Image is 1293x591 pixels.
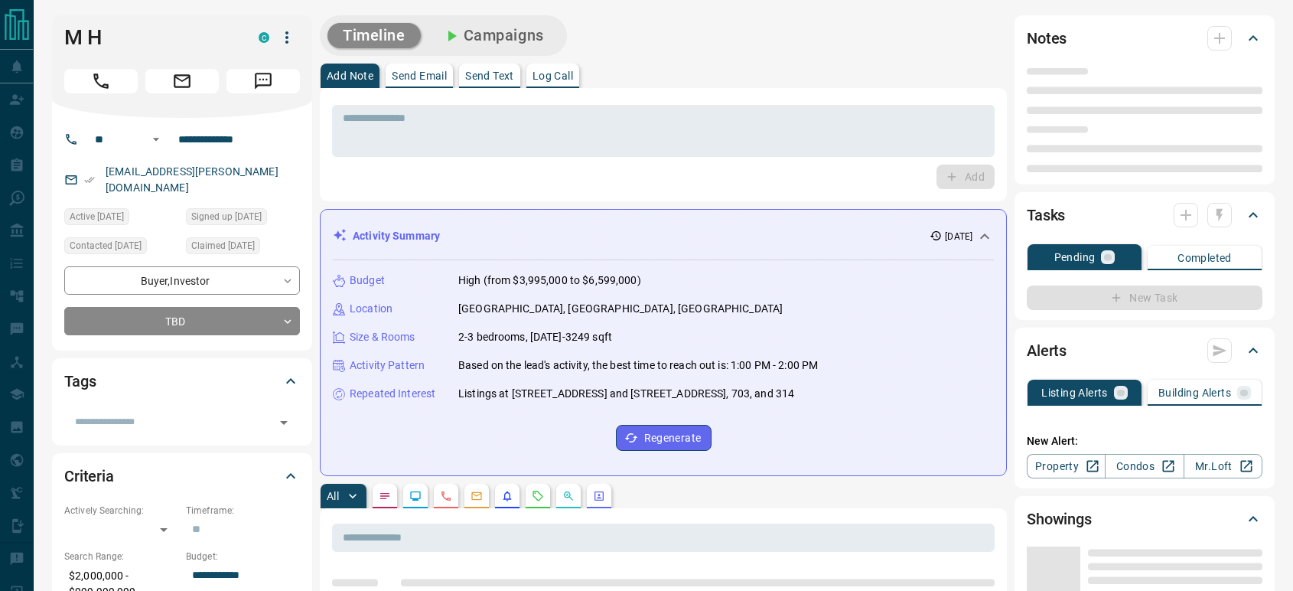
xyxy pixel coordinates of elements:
[70,238,142,253] span: Contacted [DATE]
[458,329,612,345] p: 2-3 bedrooms, [DATE]-3249 sqft
[226,69,300,93] span: Message
[1027,454,1106,478] a: Property
[440,490,452,502] svg: Calls
[64,237,178,259] div: Thu Aug 07 2025
[350,273,385,289] p: Budget
[186,237,300,259] div: Thu Aug 07 2025
[353,228,440,244] p: Activity Summary
[64,458,300,495] div: Criteria
[593,490,605,502] svg: Agent Actions
[186,550,300,563] p: Budget:
[147,130,165,149] button: Open
[1027,332,1262,369] div: Alerts
[333,222,994,250] div: Activity Summary[DATE]
[1027,507,1092,531] h2: Showings
[186,504,300,518] p: Timeframe:
[458,273,641,289] p: High (from $3,995,000 to $6,599,000)
[532,490,544,502] svg: Requests
[64,25,236,50] h1: M H
[1027,501,1262,537] div: Showings
[409,490,422,502] svg: Lead Browsing Activity
[191,209,262,224] span: Signed up [DATE]
[350,301,392,317] p: Location
[84,175,95,185] svg: Email Verified
[1027,20,1262,57] div: Notes
[327,491,339,501] p: All
[427,23,559,48] button: Campaigns
[64,550,178,563] p: Search Range:
[64,369,96,393] h2: Tags
[501,490,513,502] svg: Listing Alerts
[350,386,435,402] p: Repeated Interest
[64,504,178,518] p: Actively Searching:
[64,363,300,400] div: Tags
[1041,387,1108,398] p: Listing Alerts
[562,490,575,502] svg: Opportunities
[186,208,300,230] div: Wed Apr 15 2015
[465,70,514,81] p: Send Text
[1177,253,1232,263] p: Completed
[458,358,818,374] p: Based on the lead's activity, the best time to reach out is: 1:00 PM - 2:00 PM
[64,69,138,93] span: Call
[1158,387,1231,398] p: Building Alerts
[533,70,573,81] p: Log Call
[273,412,295,433] button: Open
[471,490,483,502] svg: Emails
[191,238,255,253] span: Claimed [DATE]
[64,464,114,488] h2: Criteria
[1054,252,1096,263] p: Pending
[1027,433,1262,449] p: New Alert:
[379,490,391,502] svg: Notes
[1027,203,1065,227] h2: Tasks
[327,70,373,81] p: Add Note
[70,209,124,224] span: Active [DATE]
[1105,454,1184,478] a: Condos
[616,425,712,451] button: Regenerate
[350,358,425,374] p: Activity Pattern
[1027,338,1067,363] h2: Alerts
[64,266,300,295] div: Buyer , Investor
[458,301,783,317] p: [GEOGRAPHIC_DATA], [GEOGRAPHIC_DATA], [GEOGRAPHIC_DATA]
[64,307,300,335] div: TBD
[1027,26,1067,51] h2: Notes
[392,70,447,81] p: Send Email
[64,208,178,230] div: Tue Aug 05 2025
[945,230,972,243] p: [DATE]
[350,329,415,345] p: Size & Rooms
[106,165,278,194] a: [EMAIL_ADDRESS][PERSON_NAME][DOMAIN_NAME]
[145,69,219,93] span: Email
[1027,197,1262,233] div: Tasks
[327,23,421,48] button: Timeline
[1184,454,1262,478] a: Mr.Loft
[259,32,269,43] div: condos.ca
[458,386,794,402] p: Listings at [STREET_ADDRESS] and [STREET_ADDRESS], 703, and 314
